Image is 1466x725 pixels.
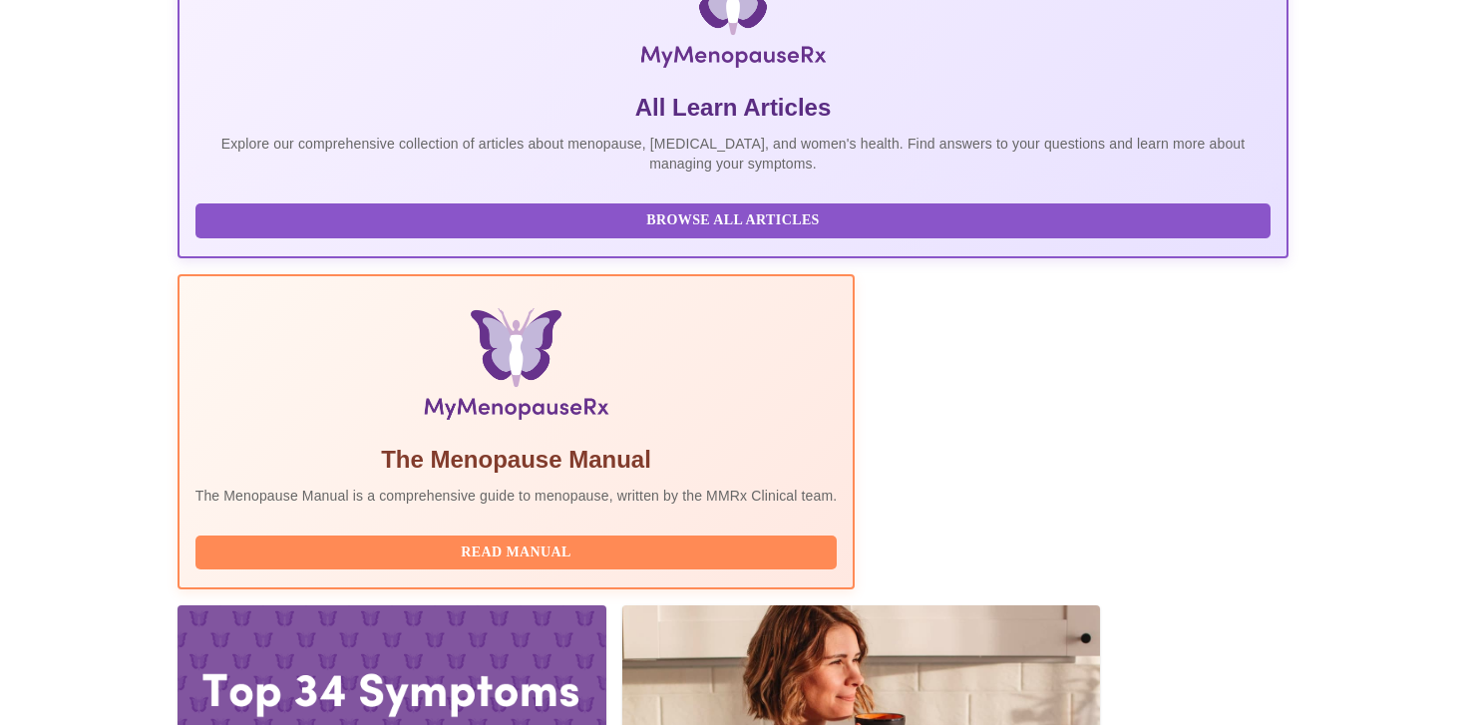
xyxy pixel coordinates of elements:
a: Read Manual [195,543,843,559]
span: Browse All Articles [215,208,1252,233]
h5: The Menopause Manual [195,444,838,476]
span: Read Manual [215,541,818,565]
img: Menopause Manual [297,308,735,428]
p: The Menopause Manual is a comprehensive guide to menopause, written by the MMRx Clinical team. [195,486,838,506]
h5: All Learn Articles [195,92,1272,124]
button: Read Manual [195,536,838,570]
a: Browse All Articles [195,210,1277,227]
p: Explore our comprehensive collection of articles about menopause, [MEDICAL_DATA], and women's hea... [195,134,1272,174]
button: Browse All Articles [195,203,1272,238]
